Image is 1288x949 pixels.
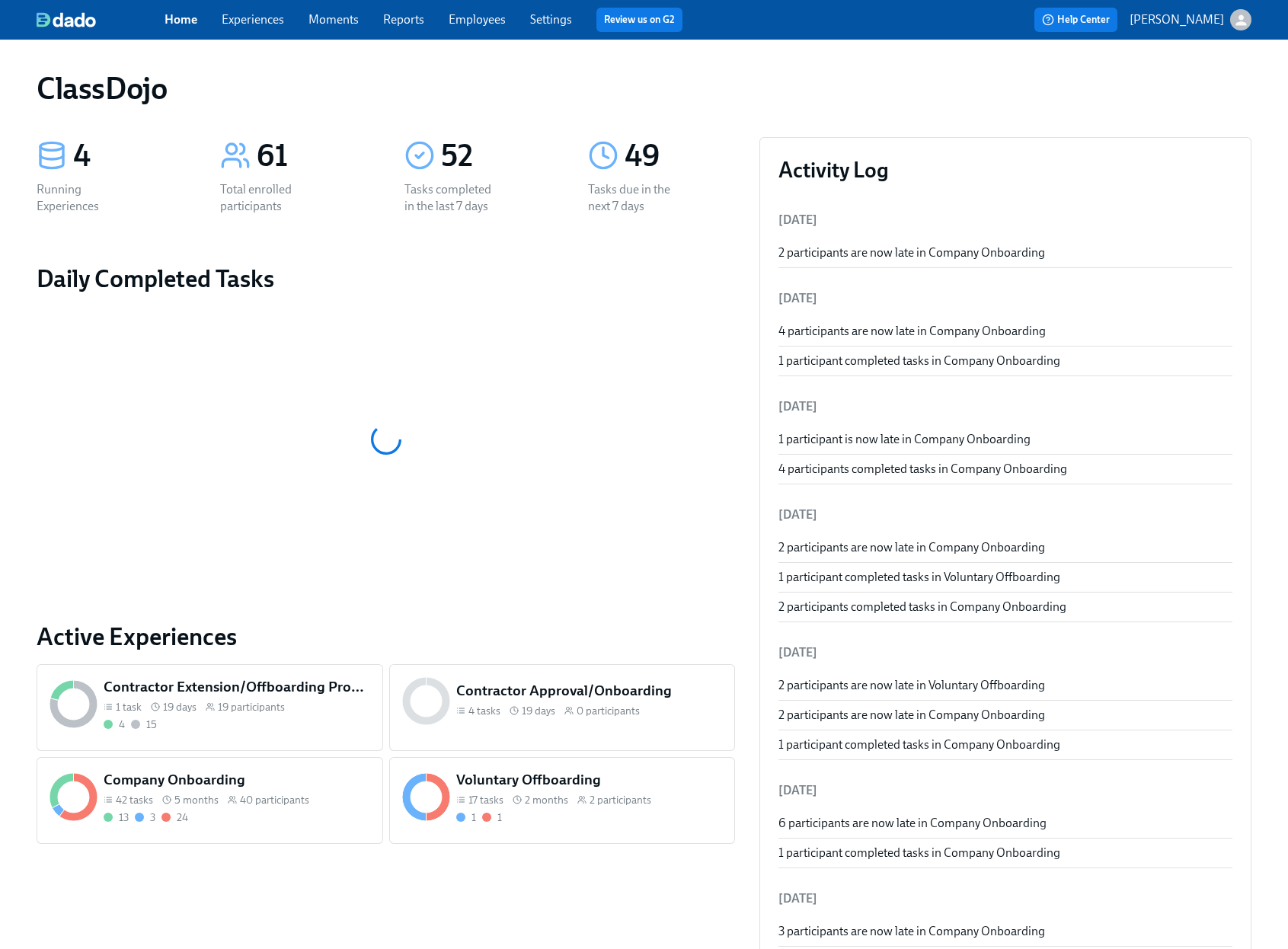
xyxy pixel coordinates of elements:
[240,793,309,807] span: 40 participants
[104,810,129,825] div: Completed all due tasks
[456,770,722,790] h5: Voluntary Offboarding
[604,12,675,27] a: Review us on G2
[590,793,651,807] span: 2 participants
[308,12,359,27] a: Moments
[468,793,503,807] span: 17 tasks
[456,681,722,701] h5: Contractor Approval/Onboarding
[497,810,502,825] div: 1
[383,12,424,27] a: Reports
[778,497,1232,533] li: [DATE]
[146,717,157,732] div: 15
[778,737,1232,753] div: 1 participant completed tasks in Company Onboarding
[778,677,1232,694] div: 2 participants are now late in Voluntary Offboarding
[104,677,369,697] h5: Contractor Extension/Offboarding Process
[778,388,1232,425] li: [DATE]
[625,137,735,175] div: 49
[778,569,1232,586] div: 1 participant completed tasks in Voluntary Offboarding
[471,810,476,825] div: 1
[135,810,155,825] div: On time with open tasks
[778,431,1232,448] div: 1 participant is now late in Company Onboarding
[1130,11,1224,28] p: [PERSON_NAME]
[778,707,1232,724] div: 2 participants are now late in Company Onboarding
[778,845,1232,861] div: 1 participant completed tasks in Company Onboarding
[778,156,1232,184] h3: Activity Log
[163,700,197,714] span: 19 days
[218,700,285,714] span: 19 participants
[456,810,476,825] div: On time with open tasks
[778,244,1232,261] div: 2 participants are now late in Company Onboarding
[37,264,735,294] h2: Daily Completed Tasks
[596,8,682,32] button: Review us on G2
[778,461,1232,478] div: 4 participants completed tasks in Company Onboarding
[577,704,640,718] span: 0 participants
[165,12,197,27] a: Home
[104,770,369,790] h5: Company Onboarding
[104,717,125,732] div: Completed all due tasks
[131,717,157,732] div: Not started
[116,793,153,807] span: 42 tasks
[778,323,1232,340] div: 4 participants are now late in Company Onboarding
[1130,9,1251,30] button: [PERSON_NAME]
[150,810,155,825] div: 3
[530,12,572,27] a: Settings
[778,599,1232,615] div: 2 participants completed tasks in Company Onboarding
[778,923,1232,940] div: 3 participants are now late in Company Onboarding
[389,757,736,844] a: Voluntary Offboarding17 tasks 2 months2 participants11
[778,353,1232,369] div: 1 participant completed tasks in Company Onboarding
[177,810,188,825] div: 24
[119,810,129,825] div: 13
[37,70,167,107] h1: ClassDojo
[389,664,736,751] a: Contractor Approval/Onboarding4 tasks 19 days0 participants
[778,212,817,227] span: [DATE]
[468,704,500,718] span: 4 tasks
[1042,12,1110,27] span: Help Center
[257,137,367,175] div: 61
[778,539,1232,556] div: 2 participants are now late in Company Onboarding
[482,810,502,825] div: With overdue tasks
[588,181,686,215] div: Tasks due in the next 7 days
[1034,8,1117,32] button: Help Center
[37,757,383,844] a: Company Onboarding42 tasks 5 months40 participants13324
[174,793,219,807] span: 5 months
[220,181,318,215] div: Total enrolled participants
[37,621,735,652] a: Active Experiences
[37,181,134,215] div: Running Experiences
[522,704,555,718] span: 19 days
[37,664,383,751] a: Contractor Extension/Offboarding Process1 task 19 days19 participants415
[449,12,506,27] a: Employees
[778,815,1232,832] div: 6 participants are now late in Company Onboarding
[778,772,1232,809] li: [DATE]
[119,717,125,732] div: 4
[116,700,142,714] span: 1 task
[37,12,96,27] img: dado
[161,810,188,825] div: With overdue tasks
[222,12,284,27] a: Experiences
[404,181,502,215] div: Tasks completed in the last 7 days
[778,280,1232,317] li: [DATE]
[525,793,568,807] span: 2 months
[37,12,165,27] a: dado
[778,634,1232,671] li: [DATE]
[441,137,551,175] div: 52
[73,137,184,175] div: 4
[778,880,1232,917] li: [DATE]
